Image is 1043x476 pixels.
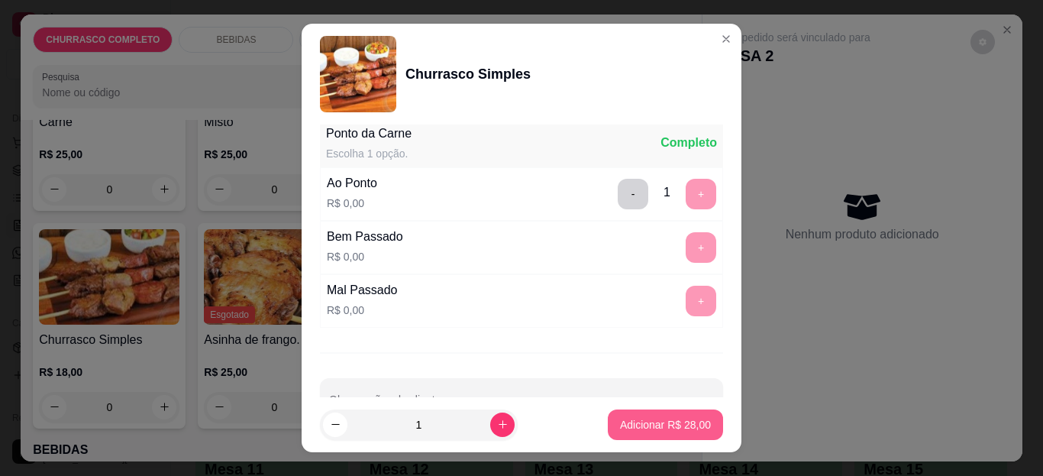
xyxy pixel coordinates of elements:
div: Churrasco Simples [405,63,531,85]
button: delete [618,179,648,209]
button: decrease-product-quantity [323,413,347,437]
div: Completo [660,134,717,152]
div: Bem Passado [327,228,403,246]
img: product-image [320,36,396,112]
button: increase-product-quantity [490,413,515,437]
div: Escolha 1 opção. [326,146,412,161]
button: Close [714,27,738,51]
p: R$ 0,00 [327,303,398,318]
div: Ao Ponto [327,174,377,193]
p: R$ 0,00 [327,249,403,264]
div: 1 [664,183,670,202]
button: Adicionar R$ 28,00 [608,410,723,440]
div: Ponto da Carne [326,125,412,143]
div: Mal Passado [327,281,398,300]
p: R$ 0,00 [327,196,377,211]
p: Adicionar R$ 28,00 [620,417,711,432]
